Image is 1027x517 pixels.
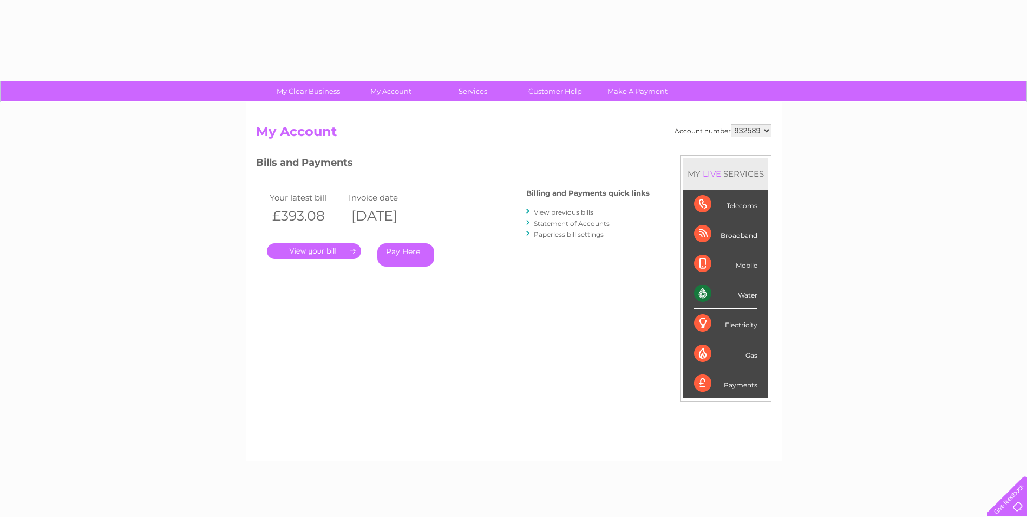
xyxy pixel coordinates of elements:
[694,309,757,339] div: Electricity
[264,81,353,101] a: My Clear Business
[534,208,593,216] a: View previous bills
[675,124,771,137] div: Account number
[256,155,650,174] h3: Bills and Payments
[346,205,425,227] th: [DATE]
[694,339,757,369] div: Gas
[267,190,346,205] td: Your latest bill
[534,219,610,228] a: Statement of Accounts
[694,279,757,309] div: Water
[511,81,600,101] a: Customer Help
[256,124,771,145] h2: My Account
[377,243,434,267] a: Pay Here
[534,230,604,238] a: Paperless bill settings
[267,205,346,227] th: £393.08
[683,158,768,189] div: MY SERVICES
[346,190,425,205] td: Invoice date
[701,169,723,179] div: LIVE
[526,189,650,197] h4: Billing and Payments quick links
[346,81,435,101] a: My Account
[694,219,757,249] div: Broadband
[694,369,757,398] div: Payments
[694,190,757,219] div: Telecoms
[593,81,682,101] a: Make A Payment
[428,81,518,101] a: Services
[267,243,361,259] a: .
[694,249,757,279] div: Mobile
